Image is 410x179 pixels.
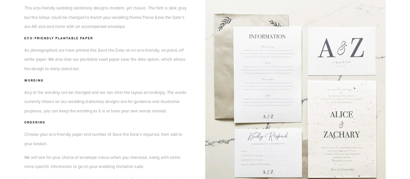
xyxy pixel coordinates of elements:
h3: Ordering [24,120,189,125]
p: We will ask for your choice of envelope colour when you checkout, along with some more specific i... [24,153,189,171]
h3: Eco-friendly Plantable Paper [24,35,189,41]
h3: Wording [24,78,189,83]
span: is modern, yet classic. The font is dark grey but the colour could be changed to match your weddi... [24,5,186,20]
p: Choose your eco-friendly paper and number of Save the Date’s required, then add to your basket. [24,130,189,148]
p: This eco-friendly wedding stationery design These Save the Date’s are A6 size and come with an ac... [24,3,189,31]
p: Any of the wording can be changed and we can alter the layout accordingly. The words currently sh... [24,88,189,116]
p: As photographed, we have printed this Save the Date on an eco-friendly, recycled, off white paper... [24,45,189,73]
